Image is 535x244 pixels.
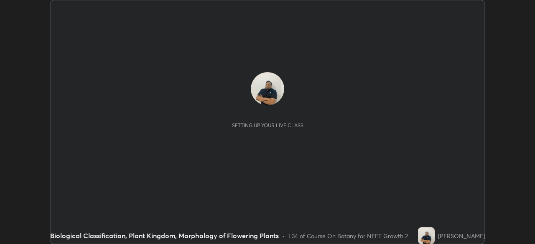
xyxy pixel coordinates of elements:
[418,227,435,244] img: 390311c6a4d943fab4740fd561fcd617.jpg
[288,231,415,240] div: L34 of Course On Botany for NEET Growth 2 2027
[438,231,485,240] div: [PERSON_NAME]
[50,231,279,241] div: Biological Classification, Plant Kingdom, Morphology of Flowering Plants
[232,122,303,128] div: Setting up your live class
[251,72,284,106] img: 390311c6a4d943fab4740fd561fcd617.jpg
[282,231,285,240] div: •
